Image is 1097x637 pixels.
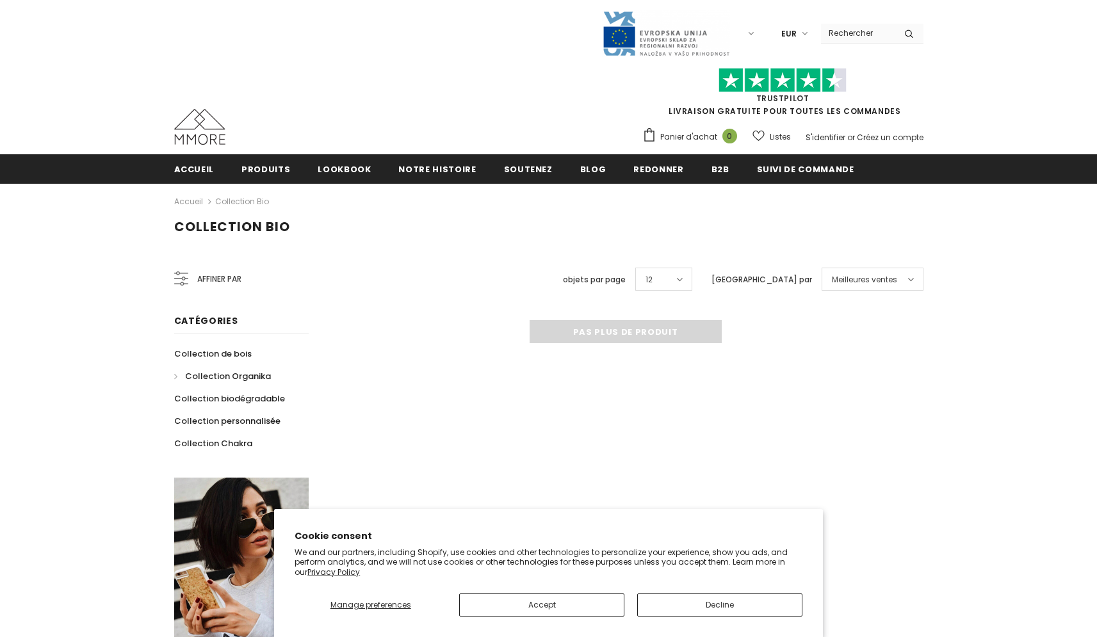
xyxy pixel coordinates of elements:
[633,154,683,183] a: Redonner
[241,163,290,175] span: Produits
[781,28,797,40] span: EUR
[756,93,809,104] a: TrustPilot
[174,365,271,387] a: Collection Organika
[174,163,215,175] span: Accueil
[174,348,252,360] span: Collection de bois
[174,387,285,410] a: Collection biodégradable
[295,529,802,543] h2: Cookie consent
[719,68,847,93] img: Faites confiance aux étoiles pilotes
[307,567,360,577] a: Privacy Policy
[580,163,606,175] span: Blog
[660,131,717,143] span: Panier d'achat
[174,415,280,427] span: Collection personnalisée
[757,154,854,183] a: Suivi de commande
[398,163,476,175] span: Notre histoire
[580,154,606,183] a: Blog
[821,24,895,42] input: Search Site
[197,272,241,286] span: Affiner par
[174,218,290,236] span: Collection Bio
[752,125,791,148] a: Listes
[504,154,553,183] a: soutenez
[642,127,744,147] a: Panier d'achat 0
[174,392,285,405] span: Collection biodégradable
[770,131,791,143] span: Listes
[174,194,203,209] a: Accueil
[847,132,855,143] span: or
[711,154,729,183] a: B2B
[722,129,737,143] span: 0
[185,370,271,382] span: Collection Organika
[215,196,269,207] a: Collection Bio
[174,343,252,365] a: Collection de bois
[295,547,802,577] p: We and our partners, including Shopify, use cookies and other technologies to personalize your ex...
[295,593,446,617] button: Manage preferences
[602,28,730,38] a: Javni Razpis
[330,599,411,610] span: Manage preferences
[174,314,238,327] span: Catégories
[174,410,280,432] a: Collection personnalisée
[174,432,252,455] a: Collection Chakra
[398,154,476,183] a: Notre histoire
[757,163,854,175] span: Suivi de commande
[504,163,553,175] span: soutenez
[637,593,802,617] button: Decline
[563,273,626,286] label: objets par page
[642,74,923,117] span: LIVRAISON GRATUITE POUR TOUTES LES COMMANDES
[633,163,683,175] span: Redonner
[174,154,215,183] a: Accueil
[174,437,252,449] span: Collection Chakra
[602,10,730,57] img: Javni Razpis
[646,273,653,286] span: 12
[318,154,371,183] a: Lookbook
[459,593,624,617] button: Accept
[711,273,812,286] label: [GEOGRAPHIC_DATA] par
[711,163,729,175] span: B2B
[806,132,845,143] a: S'identifier
[832,273,897,286] span: Meilleures ventes
[318,163,371,175] span: Lookbook
[174,109,225,145] img: Cas MMORE
[241,154,290,183] a: Produits
[857,132,923,143] a: Créez un compte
